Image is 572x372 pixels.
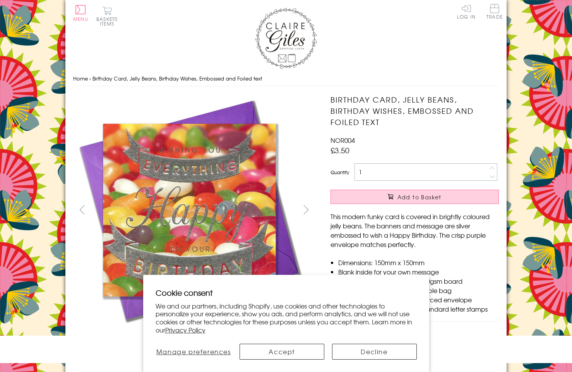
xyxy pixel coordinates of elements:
[255,8,317,69] img: Claire Giles Greetings Cards
[486,4,503,21] a: Trade
[155,344,231,360] button: Manage preferences
[332,344,417,360] button: Decline
[331,190,499,204] button: Add to Basket
[315,94,547,326] img: Birthday Card, Jelly Beans, Birthday Wishes, Embossed and Foiled text
[486,4,503,19] span: Trade
[331,169,349,176] label: Quantity
[240,344,324,360] button: Accept
[331,212,499,249] p: This modern funky card is covered in brightly coloured jelly beans. The banners and message are s...
[73,201,91,218] button: prev
[338,258,499,267] li: Dimensions: 150mm x 150mm
[73,75,88,82] a: Home
[100,15,118,27] span: 0 items
[73,94,305,326] img: Birthday Card, Jelly Beans, Birthday Wishes, Embossed and Foiled text
[397,193,442,201] span: Add to Basket
[156,347,231,356] span: Manage preferences
[331,135,355,145] span: NOR004
[331,94,499,127] h1: Birthday Card, Jelly Beans, Birthday Wishes, Embossed and Foiled text
[156,287,417,298] h2: Cookie consent
[73,334,315,343] h3: More views
[89,75,91,82] span: ›
[73,71,499,87] nav: breadcrumbs
[331,145,349,156] span: £3.50
[92,75,262,82] span: Birthday Card, Jelly Beans, Birthday Wishes, Embossed and Foiled text
[165,325,206,334] a: Privacy Policy
[73,5,88,21] button: Menu
[457,4,476,19] a: Log In
[73,15,88,22] span: Menu
[96,6,118,26] button: Basket0 items
[298,201,315,218] button: next
[338,267,499,276] li: Blank inside for your own message
[156,302,417,334] p: We and our partners, including Shopify, use cookies and other technologies to personalize your ex...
